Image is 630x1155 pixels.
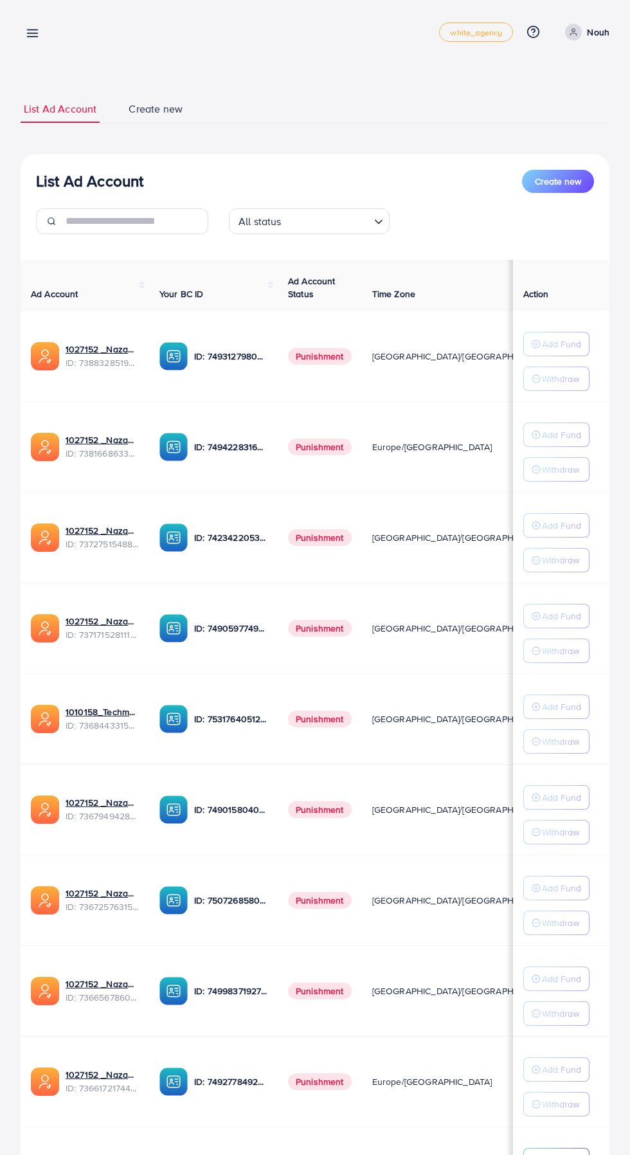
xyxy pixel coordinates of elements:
[372,803,551,816] span: [GEOGRAPHIC_DATA]/[GEOGRAPHIC_DATA]
[66,991,139,1004] span: ID: 7366567860828749825
[66,615,139,628] a: 1027152 _Nazaagency_04
[288,892,352,909] span: Punishment
[66,719,139,732] span: ID: 7368443315504726017
[542,1006,579,1021] p: Withdraw
[194,349,267,364] p: ID: 7493127980932333584
[372,985,551,997] span: [GEOGRAPHIC_DATA]/[GEOGRAPHIC_DATA]
[31,433,59,461] img: ic-ads-acc.e4c84228.svg
[542,643,579,659] p: Withdraw
[66,615,139,641] div: <span class='underline'>1027152 _Nazaagency_04</span></br>7371715281112170513
[66,433,139,446] a: 1027152 _Nazaagency_023
[66,524,139,537] a: 1027152 _Nazaagency_007
[159,977,188,1005] img: ic-ba-acc.ded83a64.svg
[288,711,352,727] span: Punishment
[66,978,139,1004] div: <span class='underline'>1027152 _Nazaagency_0051</span></br>7366567860828749825
[66,796,139,809] a: 1027152 _Nazaagency_003
[542,699,581,714] p: Add Fund
[288,529,352,546] span: Punishment
[66,1082,139,1095] span: ID: 7366172174454882305
[31,886,59,914] img: ic-ads-acc.e4c84228.svg
[66,978,139,990] a: 1027152 _Nazaagency_0051
[66,447,139,460] span: ID: 7381668633665093648
[129,102,183,116] span: Create new
[542,336,581,352] p: Add Fund
[372,531,551,544] span: [GEOGRAPHIC_DATA]/[GEOGRAPHIC_DATA]
[31,614,59,642] img: ic-ads-acc.e4c84228.svg
[288,620,352,637] span: Punishment
[523,604,589,628] button: Add Fund
[542,371,579,387] p: Withdraw
[450,28,502,37] span: white_agency
[439,23,513,42] a: white_agency
[587,24,609,40] p: Nouh
[159,1068,188,1096] img: ic-ba-acc.ded83a64.svg
[542,790,581,805] p: Add Fund
[159,614,188,642] img: ic-ba-acc.ded83a64.svg
[523,876,589,900] button: Add Fund
[159,705,188,733] img: ic-ba-acc.ded83a64.svg
[194,802,267,817] p: ID: 7490158040596217873
[523,1092,589,1116] button: Withdraw
[159,523,188,552] img: ic-ba-acc.ded83a64.svg
[66,1068,139,1081] a: 1027152 _Nazaagency_018
[159,287,204,300] span: Your BC ID
[159,796,188,824] img: ic-ba-acc.ded83a64.svg
[66,524,139,550] div: <span class='underline'>1027152 _Nazaagency_007</span></br>7372751548805726224
[523,967,589,991] button: Add Fund
[288,348,352,365] span: Punishment
[542,608,581,624] p: Add Fund
[194,439,267,455] p: ID: 7494228316518858759
[285,210,369,231] input: Search for option
[372,1075,492,1088] span: Europe/[GEOGRAPHIC_DATA]
[66,900,139,913] span: ID: 7367257631523782657
[66,796,139,823] div: <span class='underline'>1027152 _Nazaagency_003</span></br>7367949428067450896
[523,639,589,663] button: Withdraw
[372,350,551,363] span: [GEOGRAPHIC_DATA]/[GEOGRAPHIC_DATA]
[372,441,492,453] span: Europe/[GEOGRAPHIC_DATA]
[523,548,589,572] button: Withdraw
[288,439,352,455] span: Punishment
[523,1057,589,1082] button: Add Fund
[66,810,139,823] span: ID: 7367949428067450896
[31,796,59,824] img: ic-ads-acc.e4c84228.svg
[542,915,579,931] p: Withdraw
[288,1073,352,1090] span: Punishment
[523,695,589,719] button: Add Fund
[523,911,589,935] button: Withdraw
[560,24,609,41] a: Nouh
[372,894,551,907] span: [GEOGRAPHIC_DATA]/[GEOGRAPHIC_DATA]
[542,1096,579,1112] p: Withdraw
[66,705,139,718] a: 1010158_Techmanistan pk acc_1715599413927
[66,887,139,900] a: 1027152 _Nazaagency_016
[159,886,188,914] img: ic-ba-acc.ded83a64.svg
[31,523,59,552] img: ic-ads-acc.e4c84228.svg
[523,287,549,300] span: Action
[523,729,589,754] button: Withdraw
[66,343,139,356] a: 1027152 _Nazaagency_019
[542,1062,581,1077] p: Add Fund
[194,530,267,545] p: ID: 7423422053648285697
[523,367,589,391] button: Withdraw
[159,342,188,370] img: ic-ba-acc.ded83a64.svg
[31,1068,59,1096] img: ic-ads-acc.e4c84228.svg
[372,287,415,300] span: Time Zone
[31,287,78,300] span: Ad Account
[542,427,581,442] p: Add Fund
[66,538,139,550] span: ID: 7372751548805726224
[523,820,589,844] button: Withdraw
[24,102,96,116] span: List Ad Account
[66,1068,139,1095] div: <span class='underline'>1027152 _Nazaagency_018</span></br>7366172174454882305
[523,457,589,482] button: Withdraw
[159,433,188,461] img: ic-ba-acc.ded83a64.svg
[372,622,551,635] span: [GEOGRAPHIC_DATA]/[GEOGRAPHIC_DATA]
[542,552,579,568] p: Withdraw
[194,711,267,727] p: ID: 7531764051207716871
[523,423,589,447] button: Add Fund
[523,513,589,538] button: Add Fund
[66,356,139,369] span: ID: 7388328519014645761
[66,433,139,460] div: <span class='underline'>1027152 _Nazaagency_023</span></br>7381668633665093648
[542,971,581,987] p: Add Fund
[36,172,143,190] h3: List Ad Account
[542,462,579,477] p: Withdraw
[229,208,390,234] div: Search for option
